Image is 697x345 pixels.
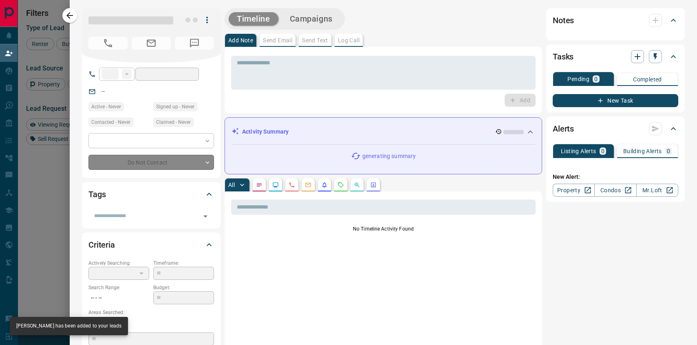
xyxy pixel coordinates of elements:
h2: Alerts [553,122,574,135]
a: Mr.Loft [636,184,678,197]
span: Active - Never [91,103,121,111]
button: Timeline [229,12,278,26]
p: generating summary [362,152,416,160]
button: Campaigns [282,12,341,26]
p: Budget: [153,284,214,291]
svg: Notes [256,182,262,188]
div: Do Not Contact [88,155,214,170]
svg: Listing Alerts [321,182,328,188]
div: [PERSON_NAME] has been added to your leads [16,319,121,333]
p: New Alert: [553,173,678,181]
svg: Calls [289,182,295,188]
p: Search Range: [88,284,149,291]
div: Tags [88,185,214,204]
span: Contacted - Never [91,118,130,126]
p: Building Alerts [623,148,662,154]
p: Activity Summary [242,127,289,136]
p: Listing Alerts [561,148,596,154]
span: No Email [132,37,171,50]
p: All [228,182,235,188]
p: -- - -- [88,291,149,305]
a: Property [553,184,595,197]
svg: Agent Actions [370,182,377,188]
p: No Timeline Activity Found [231,225,536,233]
h2: Tasks [553,50,573,63]
p: Timeframe: [153,259,214,267]
p: 0 [601,148,604,154]
span: Signed up - Never [156,103,194,111]
h2: Notes [553,14,574,27]
p: Areas Searched: [88,309,214,316]
button: Open [200,211,211,222]
div: Notes [553,11,678,30]
div: Criteria [88,235,214,255]
a: -- [101,88,105,94]
span: No Number [88,37,128,50]
div: Alerts [553,119,678,138]
p: Completed [633,77,662,82]
p: Motivation: [88,325,214,332]
p: Pending [567,76,589,82]
p: Add Note [228,37,253,43]
span: No Number [175,37,214,50]
svg: Emails [305,182,311,188]
svg: Opportunities [354,182,360,188]
div: Tasks [553,47,678,66]
h2: Tags [88,188,106,201]
p: 0 [594,76,598,82]
h2: Criteria [88,238,115,251]
button: New Task [553,94,678,107]
span: Claimed - Never [156,118,191,126]
div: Activity Summary [232,124,535,139]
p: Actively Searching: [88,259,149,267]
p: 0 [667,148,670,154]
a: Condos [594,184,636,197]
svg: Requests [337,182,344,188]
svg: Lead Browsing Activity [272,182,279,188]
